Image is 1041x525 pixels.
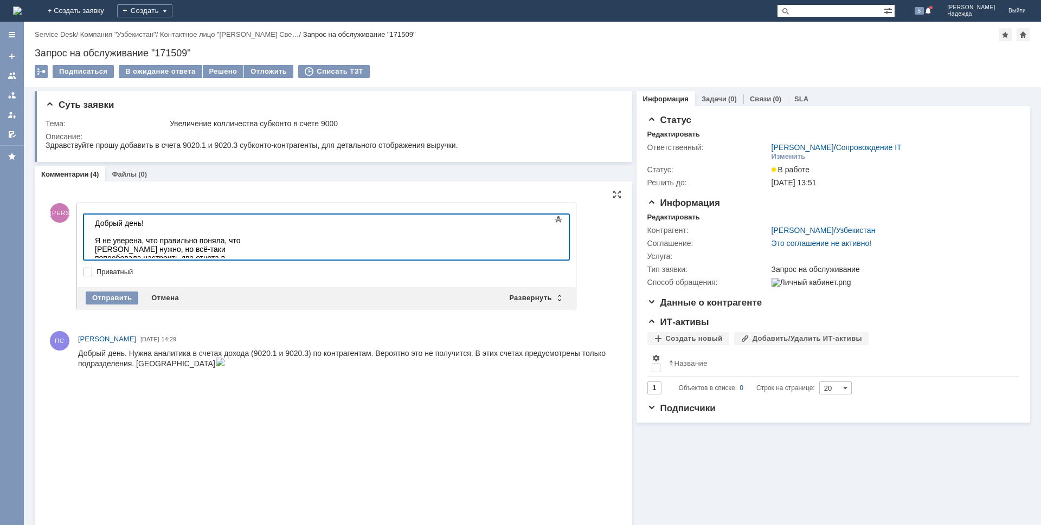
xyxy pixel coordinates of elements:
[773,95,781,103] div: (0)
[78,335,136,343] span: [PERSON_NAME]
[117,4,172,17] div: Создать
[740,381,743,394] div: 0
[35,48,1030,59] div: Запрос на обслуживание "171509"
[884,5,895,15] span: Расширенный поиск
[647,265,769,274] div: Тип заявки:
[647,165,769,174] div: Статус:
[647,297,762,308] span: Данные о контрагенте
[772,178,817,187] span: [DATE] 13:51
[303,30,416,38] div: Запрос на обслуживание "171509"
[3,87,21,104] a: Заявки в моей ответственности
[647,115,691,125] span: Статус
[35,30,76,38] a: Service Desk
[137,9,147,17] img: download
[46,132,618,141] div: Описание:
[772,226,834,235] a: [PERSON_NAME]
[46,119,168,128] div: Тема:
[252,26,262,35] img: download
[643,95,689,103] a: Информация
[647,198,720,208] span: Информация
[97,268,567,276] label: Приватный
[652,354,660,362] span: Настройки
[772,143,834,152] a: [PERSON_NAME]
[647,278,769,287] div: Способ обращения:
[78,334,136,345] a: [PERSON_NAME]
[3,106,21,124] a: Мои заявки
[772,239,872,248] a: Это соглашение не активно!
[947,4,995,11] span: [PERSON_NAME]
[262,26,272,35] img: download
[999,28,1012,41] div: Добавить в избранное
[4,22,158,74] div: Я не уверена, что правильно поняла, что [PERSON_NAME] нужно, но всё-таки попробовала настроить дв...
[13,7,22,15] img: logo
[750,95,771,103] a: Связи
[772,165,809,174] span: В работе
[794,95,808,103] a: SLA
[647,130,700,139] div: Редактировать
[647,143,769,152] div: Ответственный:
[647,317,709,327] span: ИТ-активы
[91,170,99,178] div: (4)
[3,126,21,143] a: Мои согласования
[3,48,21,65] a: Создать заявку
[647,239,769,248] div: Соглашение:
[674,359,708,367] div: Название
[947,11,995,17] span: Надежда
[665,349,1011,377] th: Название
[647,178,769,187] div: Решить до:
[41,170,89,178] a: Комментарии
[772,265,1014,274] div: Запрос на обслуживание
[35,30,80,38] div: /
[915,7,924,15] span: 5
[772,226,876,235] div: /
[138,170,147,178] div: (0)
[647,226,769,235] div: Контрагент:
[50,203,69,223] span: [PERSON_NAME]
[140,336,159,342] span: [DATE]
[46,100,114,110] span: Суть заявки
[647,213,700,222] div: Редактировать
[836,226,876,235] a: Узбекистан
[160,30,299,38] a: Контактное лицо "[PERSON_NAME] Све…
[160,30,303,38] div: /
[679,381,815,394] i: Строк на странице:
[170,119,615,128] div: Увеличение колличества субконто в счете 9000
[702,95,727,103] a: Задачи
[647,252,769,261] div: Услуга:
[35,65,48,78] div: Работа с массовостью
[4,4,158,13] div: Добрый день!
[80,30,156,38] a: Компания "Узбекистан"
[162,336,177,342] span: 14:29
[772,143,902,152] div: /
[772,152,806,161] div: Изменить
[772,278,851,287] img: Личный кабинет.png
[613,190,621,199] div: На всю страницу
[647,403,716,413] span: Подписчики
[836,143,902,152] a: Сопровождение IT
[728,95,737,103] div: (0)
[80,30,160,38] div: /
[272,26,281,35] img: download
[679,384,737,392] span: Объектов в списке:
[112,170,137,178] a: Файлы
[552,213,565,226] span: Показать панель инструментов
[3,67,21,85] a: Заявки на командах
[13,7,22,15] a: Перейти на домашнюю страницу
[1017,28,1030,41] div: Сделать домашней страницей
